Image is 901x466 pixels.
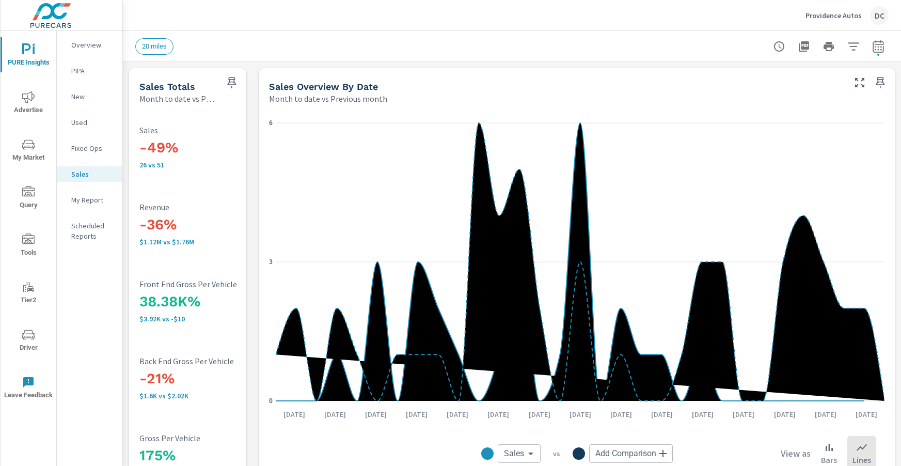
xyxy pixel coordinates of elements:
p: [DATE] [358,409,394,420]
p: Gross Per Vehicle [139,433,276,443]
p: [DATE] [562,409,598,420]
div: Scheduled Reports [57,218,122,244]
span: Save this to your personalized report [224,74,240,91]
p: vs [541,449,573,458]
p: [DATE] [521,409,558,420]
div: New [57,89,122,104]
p: [DATE] [317,409,353,420]
span: 20 miles [136,42,173,50]
p: Bars [821,454,837,466]
p: [DATE] [767,409,803,420]
p: Fixed Ops [71,143,114,153]
p: Overview [71,40,114,50]
p: [DATE] [808,409,844,420]
div: DC [870,6,889,25]
p: New [71,91,114,102]
h3: 175% [139,447,276,464]
text: 0 [269,397,273,405]
button: "Export Report to PDF" [794,36,814,57]
p: Front End Gross Per Vehicle [139,279,276,289]
p: Scheduled Reports [71,221,114,241]
span: My Market [4,138,53,164]
text: 3 [269,258,273,266]
button: Print Report [818,36,839,57]
p: PIPA [71,66,114,76]
div: Add Comparison [589,444,673,463]
p: $3,925 vs -$10 [139,315,276,323]
div: Overview [57,37,122,53]
p: Month to date vs Previous month [269,92,387,105]
p: Month to date vs Previous month [139,92,215,105]
p: [DATE] [399,409,435,420]
button: Make Fullscreen [851,74,868,91]
p: [DATE] [603,409,639,420]
p: Back End Gross Per Vehicle [139,356,276,366]
div: Sales [57,166,122,182]
span: Tools [4,234,53,259]
div: Sales [498,444,541,463]
h3: 38.38K% [139,293,276,310]
p: Used [71,117,114,128]
p: My Report [71,195,114,205]
h5: Sales Totals [139,81,195,92]
span: Save this to your personalized report [872,74,889,91]
div: Fixed Ops [57,141,122,156]
p: [DATE] [480,409,516,420]
p: $1,603 vs $2,017 [139,392,276,400]
h5: Sales Overview By Date [269,81,378,92]
span: Leave Feedback [4,376,53,401]
p: [DATE] [644,409,680,420]
span: Sales [504,448,524,459]
p: [DATE] [685,409,721,420]
p: [DATE] [725,409,762,420]
div: nav menu [1,31,56,411]
p: $1,119,651 vs $1,757,586 [139,238,276,246]
button: Select Date Range [868,36,889,57]
text: 6 [269,119,273,127]
p: [DATE] [439,409,476,420]
p: Lines [852,454,871,466]
h3: -49% [139,139,276,157]
h3: -36% [139,216,276,234]
p: Providence Autos [805,11,862,20]
span: Add Comparison [595,448,656,459]
button: Apply Filters [843,36,864,57]
span: Tier2 [4,281,53,306]
h3: -21% [139,370,276,387]
p: [DATE] [276,409,312,420]
span: Advertise [4,91,53,116]
p: Revenue [139,203,276,212]
div: PIPA [57,63,122,79]
span: Driver [4,329,53,354]
span: PURE Insights [4,43,53,69]
p: 26 vs 51 [139,161,276,169]
div: Used [57,115,122,130]
div: My Report [57,192,122,208]
p: [DATE] [848,409,884,420]
h6: View as [781,448,811,459]
span: Query [4,186,53,211]
p: Sales [139,126,276,135]
p: Sales [71,169,114,179]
